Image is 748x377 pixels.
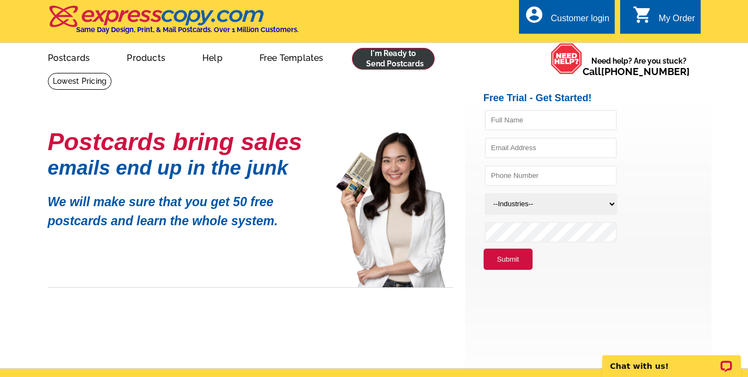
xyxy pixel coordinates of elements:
[551,14,609,29] div: Customer login
[484,92,712,104] h2: Free Trial - Get Started!
[551,43,583,75] img: help
[484,249,533,270] button: Submit
[633,5,652,24] i: shopping_cart
[485,138,617,158] input: Email Address
[524,5,544,24] i: account_circle
[659,14,695,29] div: My Order
[583,55,695,77] span: Need help? Are you stuck?
[185,44,240,70] a: Help
[595,343,748,377] iframe: LiveChat chat widget
[633,12,695,26] a: shopping_cart My Order
[76,26,299,34] h4: Same Day Design, Print, & Mail Postcards. Over 1 Million Customers.
[485,110,617,131] input: Full Name
[109,44,183,70] a: Products
[48,162,320,174] h1: emails end up in the junk
[48,184,320,230] p: We will make sure that you get 50 free postcards and learn the whole system.
[601,66,690,77] a: [PHONE_NUMBER]
[242,44,341,70] a: Free Templates
[48,132,320,151] h1: Postcards bring sales
[583,66,690,77] span: Call
[48,13,299,34] a: Same Day Design, Print, & Mail Postcards. Over 1 Million Customers.
[524,12,609,26] a: account_circle Customer login
[485,165,617,186] input: Phone Number
[30,44,108,70] a: Postcards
